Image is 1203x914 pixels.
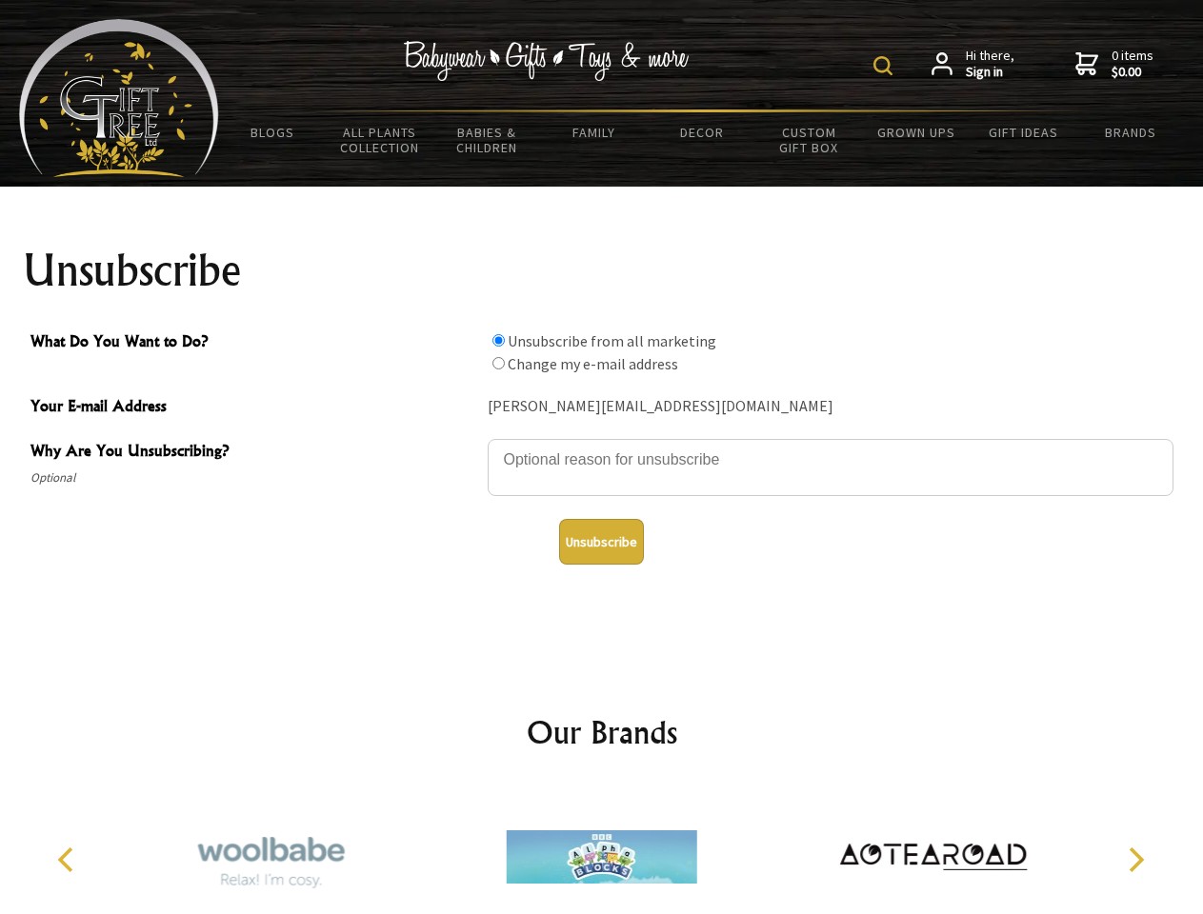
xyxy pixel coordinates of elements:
span: Your E-mail Address [30,394,478,422]
img: Babyware - Gifts - Toys and more... [19,19,219,177]
a: Family [541,112,649,152]
button: Previous [48,839,90,881]
textarea: Why Are You Unsubscribing? [488,439,1173,496]
button: Unsubscribe [559,519,644,565]
a: Custom Gift Box [755,112,863,168]
a: Grown Ups [862,112,970,152]
a: Babies & Children [433,112,541,168]
a: Decor [648,112,755,152]
a: All Plants Collection [327,112,434,168]
span: Hi there, [966,48,1014,81]
a: Gift Ideas [970,112,1077,152]
span: Optional [30,467,478,489]
a: Brands [1077,112,1185,152]
img: product search [873,56,892,75]
input: What Do You Want to Do? [492,357,505,369]
label: Change my e-mail address [508,354,678,373]
label: Unsubscribe from all marketing [508,331,716,350]
button: Next [1114,839,1156,881]
a: BLOGS [219,112,327,152]
span: 0 items [1112,47,1153,81]
h1: Unsubscribe [23,248,1181,293]
span: Why Are You Unsubscribing? [30,439,478,467]
a: 0 items$0.00 [1075,48,1153,81]
img: Babywear - Gifts - Toys & more [404,41,690,81]
strong: Sign in [966,64,1014,81]
a: Hi there,Sign in [932,48,1014,81]
input: What Do You Want to Do? [492,334,505,347]
strong: $0.00 [1112,64,1153,81]
span: What Do You Want to Do? [30,329,478,357]
div: [PERSON_NAME][EMAIL_ADDRESS][DOMAIN_NAME] [488,392,1173,422]
h2: Our Brands [38,709,1166,755]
